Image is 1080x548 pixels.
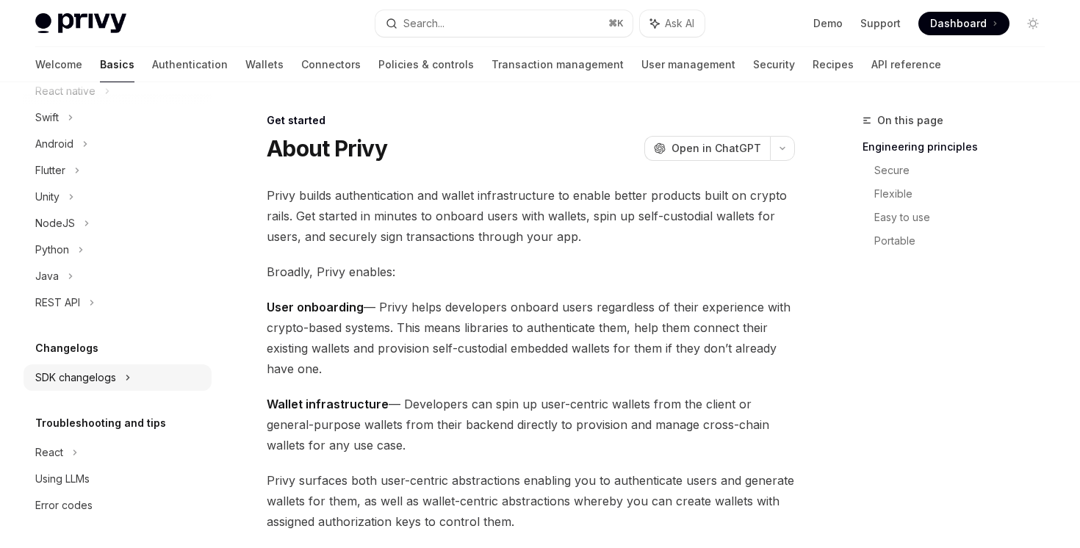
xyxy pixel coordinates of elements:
[665,16,694,31] span: Ask AI
[1021,12,1045,35] button: Toggle dark mode
[874,206,1056,229] a: Easy to use
[267,113,795,128] div: Get started
[813,16,843,31] a: Demo
[608,18,624,29] span: ⌘ K
[877,112,943,129] span: On this page
[152,47,228,82] a: Authentication
[874,182,1056,206] a: Flexible
[35,109,59,126] div: Swift
[672,141,761,156] span: Open in ChatGPT
[641,47,735,82] a: User management
[640,10,705,37] button: Ask AI
[492,47,624,82] a: Transaction management
[863,135,1056,159] a: Engineering principles
[35,188,60,206] div: Unity
[35,214,75,232] div: NodeJS
[301,47,361,82] a: Connectors
[267,185,795,247] span: Privy builds authentication and wallet infrastructure to enable better products built on crypto r...
[35,339,98,357] h5: Changelogs
[375,10,632,37] button: Search...⌘K
[874,159,1056,182] a: Secure
[918,12,1009,35] a: Dashboard
[35,13,126,34] img: light logo
[35,135,73,153] div: Android
[403,15,444,32] div: Search...
[35,267,59,285] div: Java
[100,47,134,82] a: Basics
[267,470,795,532] span: Privy surfaces both user-centric abstractions enabling you to authenticate users and generate wal...
[378,47,474,82] a: Policies & controls
[267,300,364,314] strong: User onboarding
[644,136,770,161] button: Open in ChatGPT
[267,262,795,282] span: Broadly, Privy enables:
[35,294,80,311] div: REST API
[35,414,166,432] h5: Troubleshooting and tips
[753,47,795,82] a: Security
[35,47,82,82] a: Welcome
[874,229,1056,253] a: Portable
[930,16,987,31] span: Dashboard
[267,397,389,411] strong: Wallet infrastructure
[871,47,941,82] a: API reference
[35,162,65,179] div: Flutter
[245,47,284,82] a: Wallets
[24,466,212,492] a: Using LLMs
[267,394,795,455] span: — Developers can spin up user-centric wallets from the client or general-purpose wallets from the...
[35,470,90,488] div: Using LLMs
[35,369,116,386] div: SDK changelogs
[267,297,795,379] span: — Privy helps developers onboard users regardless of their experience with crypto-based systems. ...
[35,497,93,514] div: Error codes
[860,16,901,31] a: Support
[267,135,387,162] h1: About Privy
[24,492,212,519] a: Error codes
[35,241,69,259] div: Python
[813,47,854,82] a: Recipes
[35,444,63,461] div: React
